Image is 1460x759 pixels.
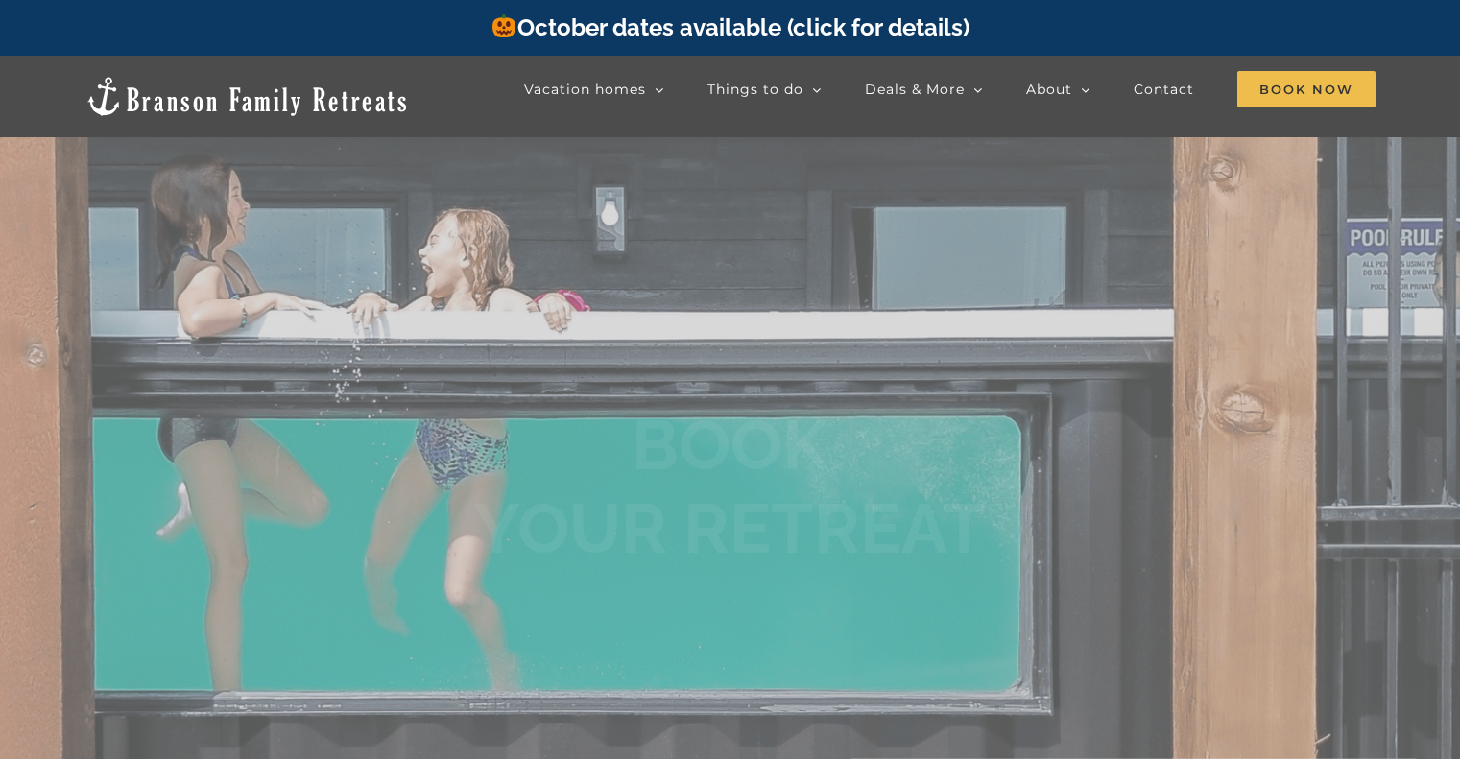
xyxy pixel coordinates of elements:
[84,75,410,118] img: Branson Family Retreats Logo
[707,70,822,108] a: Things to do
[492,14,515,37] img: 🎃
[524,83,646,96] span: Vacation homes
[865,83,965,96] span: Deals & More
[865,70,983,108] a: Deals & More
[524,70,664,108] a: Vacation homes
[1237,70,1376,108] a: Book Now
[1134,83,1194,96] span: Contact
[474,404,986,568] b: BOOK YOUR RETREAT
[491,13,969,41] a: October dates available (click for details)
[1026,70,1090,108] a: About
[1026,83,1072,96] span: About
[707,83,803,96] span: Things to do
[524,70,1376,108] nav: Main Menu
[1237,71,1376,107] span: Book Now
[1134,70,1194,108] a: Contact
